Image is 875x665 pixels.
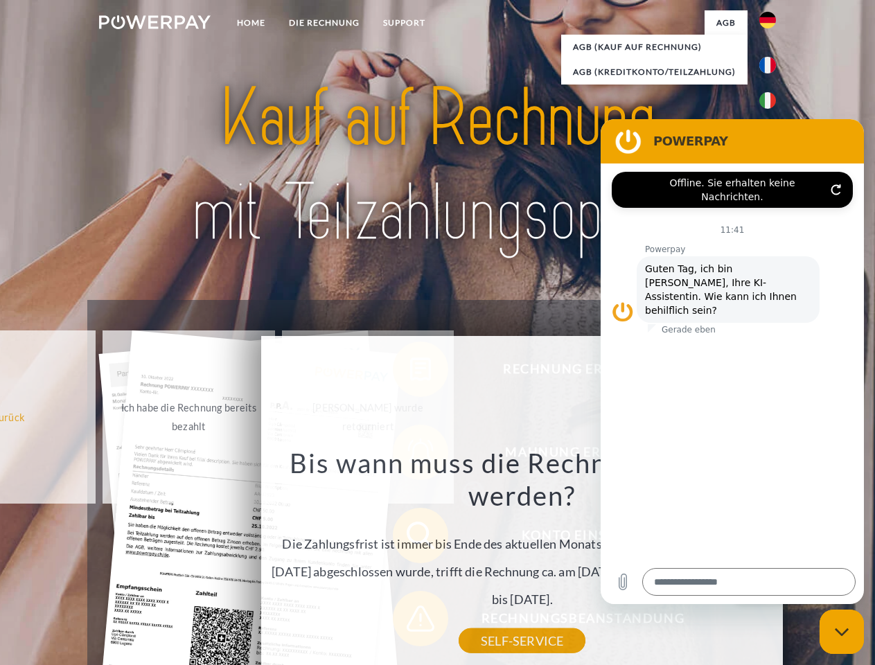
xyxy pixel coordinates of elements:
[269,446,775,513] h3: Bis wann muss die Rechnung bezahlt werden?
[269,446,775,641] div: Die Zahlungsfrist ist immer bis Ende des aktuellen Monats. Wenn die Bestellung z.B. am [DATE] abg...
[759,12,776,28] img: de
[277,10,371,35] a: DIE RECHNUNG
[820,610,864,654] iframe: Schaltfläche zum Öffnen des Messaging-Fensters; Konversation läuft
[561,35,748,60] a: AGB (Kauf auf Rechnung)
[132,66,743,265] img: title-powerpay_de.svg
[371,10,437,35] a: SUPPORT
[99,15,211,29] img: logo-powerpay-white.svg
[561,60,748,85] a: AGB (Kreditkonto/Teilzahlung)
[601,119,864,604] iframe: Messaging-Fenster
[111,398,267,436] div: Ich habe die Rechnung bereits bezahlt
[225,10,277,35] a: Home
[705,10,748,35] a: agb
[459,628,585,653] a: SELF-SERVICE
[759,92,776,109] img: it
[759,57,776,73] img: fr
